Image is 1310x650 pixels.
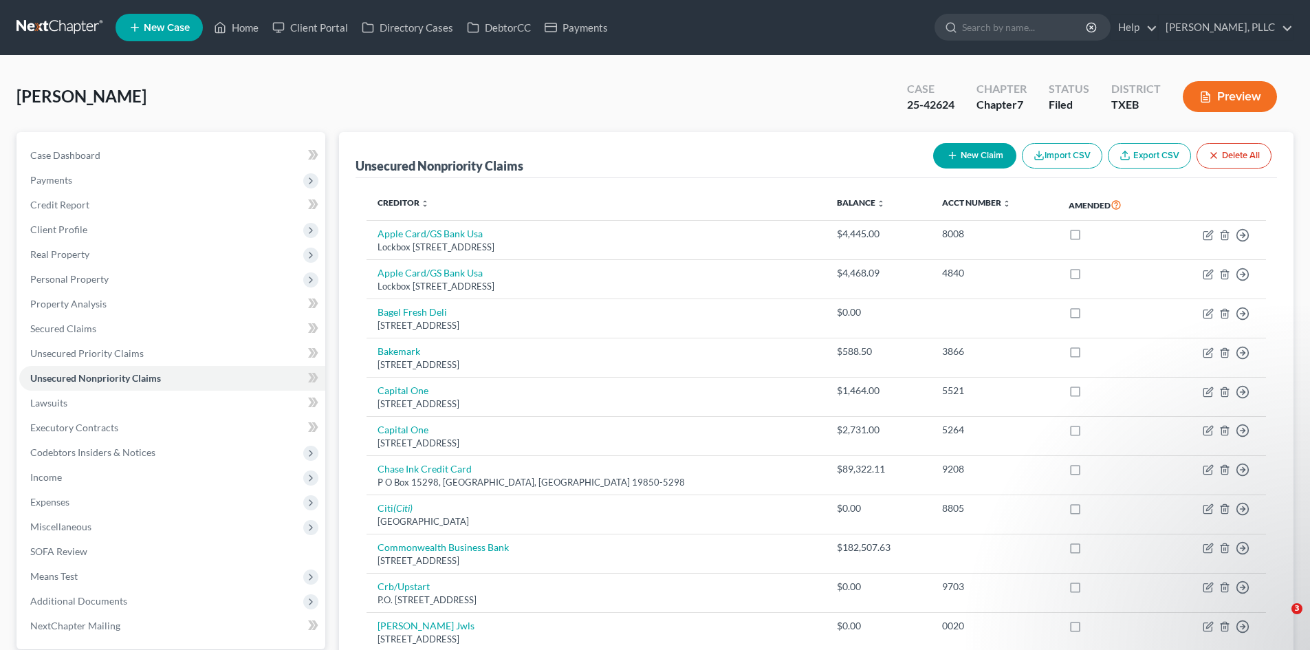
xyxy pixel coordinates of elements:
[30,149,100,161] span: Case Dashboard
[19,415,325,440] a: Executory Contracts
[378,463,472,475] a: Chase Ink Credit Card
[907,81,954,97] div: Case
[30,273,109,285] span: Personal Property
[356,158,523,174] div: Unsecured Nonpriority Claims
[30,397,67,409] span: Lawsuits
[1159,15,1293,40] a: [PERSON_NAME], PLLC
[1058,189,1162,221] th: Amended
[378,358,815,371] div: [STREET_ADDRESS]
[1197,143,1271,169] button: Delete All
[378,437,815,450] div: [STREET_ADDRESS]
[837,345,920,358] div: $588.50
[378,633,815,646] div: [STREET_ADDRESS]
[19,539,325,564] a: SOFA Review
[837,227,920,241] div: $4,445.00
[378,280,815,293] div: Lockbox [STREET_ADDRESS]
[19,193,325,217] a: Credit Report
[837,266,920,280] div: $4,468.09
[1049,97,1089,113] div: Filed
[378,267,483,279] a: Apple Card/GS Bank Usa
[30,347,144,359] span: Unsecured Priority Claims
[837,619,920,633] div: $0.00
[1263,603,1296,636] iframe: Intercom live chat
[942,227,1047,241] div: 8008
[355,15,460,40] a: Directory Cases
[1108,143,1191,169] a: Export CSV
[19,143,325,168] a: Case Dashboard
[30,570,78,582] span: Means Test
[933,143,1016,169] button: New Claim
[378,594,815,607] div: P.O. [STREET_ADDRESS]
[837,462,920,476] div: $89,322.11
[30,248,89,260] span: Real Property
[378,197,429,208] a: Creditor unfold_more
[19,614,325,638] a: NextChapter Mailing
[378,424,428,435] a: Capital One
[144,23,190,33] span: New Case
[378,515,815,528] div: [GEOGRAPHIC_DATA]
[907,97,954,113] div: 25-42624
[837,197,885,208] a: Balance unfold_more
[30,422,118,433] span: Executory Contracts
[837,305,920,319] div: $0.00
[837,541,920,554] div: $182,507.63
[837,384,920,398] div: $1,464.00
[30,224,87,235] span: Client Profile
[837,501,920,515] div: $0.00
[378,398,815,411] div: [STREET_ADDRESS]
[942,580,1047,594] div: 9703
[19,366,325,391] a: Unsecured Nonpriority Claims
[265,15,355,40] a: Client Portal
[378,345,420,357] a: Bakemark
[378,228,483,239] a: Apple Card/GS Bank Usa
[942,462,1047,476] div: 9208
[1111,15,1157,40] a: Help
[378,581,430,592] a: Crb/Upstart
[30,298,107,310] span: Property Analysis
[378,620,474,631] a: [PERSON_NAME] Jwls
[30,521,91,532] span: Miscellaneous
[30,199,89,210] span: Credit Report
[30,372,161,384] span: Unsecured Nonpriority Claims
[17,86,146,106] span: [PERSON_NAME]
[942,266,1047,280] div: 4840
[30,595,127,607] span: Additional Documents
[30,446,155,458] span: Codebtors Insiders & Notices
[942,423,1047,437] div: 5264
[1049,81,1089,97] div: Status
[19,316,325,341] a: Secured Claims
[378,319,815,332] div: [STREET_ADDRESS]
[421,199,429,208] i: unfold_more
[1003,199,1011,208] i: unfold_more
[378,241,815,254] div: Lockbox [STREET_ADDRESS]
[1017,98,1023,111] span: 7
[942,197,1011,208] a: Acct Number unfold_more
[837,423,920,437] div: $2,731.00
[538,15,615,40] a: Payments
[942,345,1047,358] div: 3866
[942,384,1047,398] div: 5521
[393,502,413,514] i: (Citi)
[30,323,96,334] span: Secured Claims
[30,545,87,557] span: SOFA Review
[877,199,885,208] i: unfold_more
[378,306,447,318] a: Bagel Fresh Deli
[942,501,1047,515] div: 8805
[19,292,325,316] a: Property Analysis
[378,502,413,514] a: Citi(Citi)
[30,620,120,631] span: NextChapter Mailing
[19,391,325,415] a: Lawsuits
[976,97,1027,113] div: Chapter
[30,496,69,508] span: Expenses
[30,174,72,186] span: Payments
[1111,97,1161,113] div: TXEB
[1022,143,1102,169] button: Import CSV
[378,541,509,553] a: Commonwealth Business Bank
[1111,81,1161,97] div: District
[837,580,920,594] div: $0.00
[942,619,1047,633] div: 0020
[962,14,1088,40] input: Search by name...
[378,384,428,396] a: Capital One
[1291,603,1302,614] span: 3
[378,554,815,567] div: [STREET_ADDRESS]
